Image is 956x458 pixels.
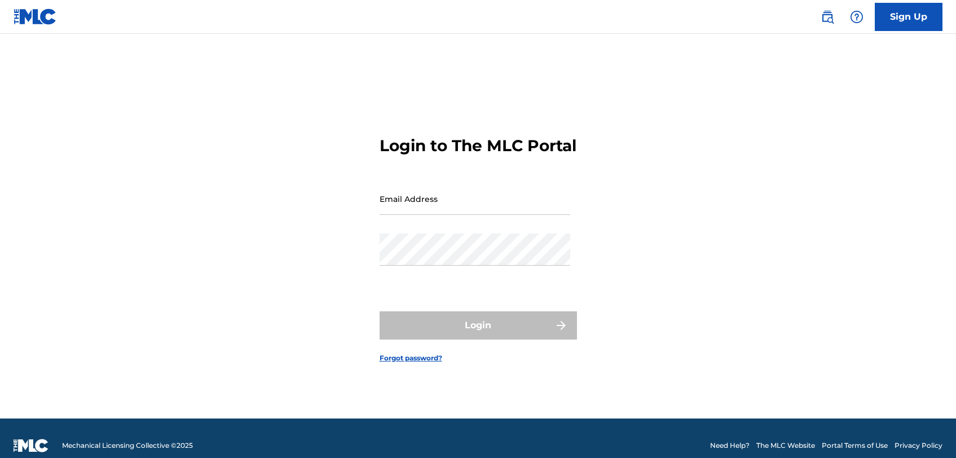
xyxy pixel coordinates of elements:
img: help [850,10,864,24]
a: Privacy Policy [895,441,942,451]
a: Need Help? [710,441,750,451]
a: Public Search [816,6,839,28]
img: search [821,10,834,24]
div: Help [845,6,868,28]
img: MLC Logo [14,8,57,25]
h3: Login to The MLC Portal [380,136,576,156]
img: logo [14,439,49,452]
a: Forgot password? [380,353,442,363]
a: Sign Up [875,3,942,31]
span: Mechanical Licensing Collective © 2025 [62,441,193,451]
a: Portal Terms of Use [822,441,888,451]
a: The MLC Website [756,441,815,451]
